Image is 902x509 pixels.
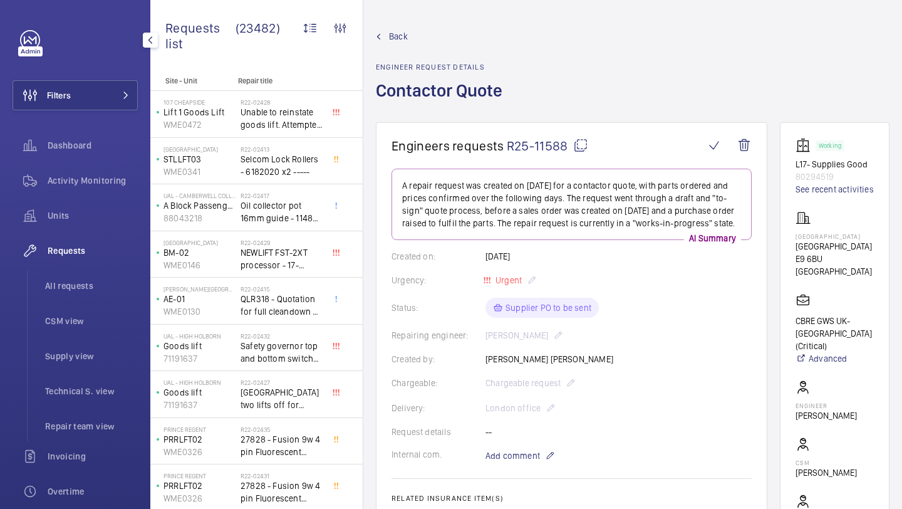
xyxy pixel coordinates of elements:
[163,259,236,271] p: WME0146
[163,285,236,293] p: [PERSON_NAME][GEOGRAPHIC_DATA]
[163,492,236,505] p: WME0326
[163,199,236,212] p: A Block Passenger Lift 2 (B) L/H
[241,199,323,224] span: Oil collector pot 16mm guide - 11482 x2
[796,253,874,278] p: E9 6BU [GEOGRAPHIC_DATA]
[796,352,874,365] a: Advanced
[163,332,236,340] p: UAL - High Holborn
[241,246,323,271] span: NEWLIFT FST-2XT processor - 17-02000003 1021,00 euros x1
[47,89,71,102] span: Filters
[163,386,236,399] p: Goods lift
[796,459,857,466] p: CSM
[796,402,857,409] p: Engineer
[241,106,323,131] span: Unable to reinstate goods lift. Attempted to swap control boards with PL2, no difference. Technic...
[507,138,588,154] span: R25-11588
[376,63,510,71] h2: Engineer request details
[163,399,236,411] p: 71191637
[45,385,138,397] span: Technical S. view
[45,350,138,362] span: Supply view
[163,293,236,305] p: AE-01
[163,340,236,352] p: Goods lift
[241,145,323,153] h2: R22-02413
[163,472,236,480] p: Prince Regent
[48,485,138,498] span: Overtime
[163,379,236,386] p: UAL - High Holborn
[241,293,323,318] span: QLR318 - Quotation for full cleandown of lift and motor room at, Workspace, [PERSON_NAME][GEOGRAP...
[241,472,323,480] h2: R22-02431
[241,192,323,199] h2: R22-02417
[163,239,236,246] p: [GEOGRAPHIC_DATA]
[796,158,874,171] p: L17- Supplies Good
[796,183,874,196] a: See recent activities
[391,494,752,503] h2: Related insurance item(s)
[163,192,236,199] p: UAL - Camberwell College of Arts
[45,280,138,292] span: All requests
[241,239,323,246] h2: R22-02429
[45,420,138,433] span: Repair team view
[796,233,874,240] p: [GEOGRAPHIC_DATA]
[163,426,236,433] p: Prince Regent
[241,426,323,433] h2: R22-02435
[48,209,138,222] span: Units
[163,145,236,153] p: [GEOGRAPHIC_DATA]
[48,450,138,463] span: Invoicing
[241,285,323,293] h2: R22-02415
[796,171,874,183] p: 80294519
[376,79,510,122] h1: Contactor Quote
[684,232,741,244] p: AI Summary
[241,98,323,106] h2: R22-02428
[163,98,236,106] p: 107 Cheapside
[796,138,816,153] img: elevator.svg
[389,30,408,43] span: Back
[796,315,874,352] p: CBRE GWS UK- [GEOGRAPHIC_DATA] (Critical)
[163,246,236,259] p: BM-02
[48,174,138,187] span: Activity Monitoring
[402,179,741,229] p: A repair request was created on [DATE] for a contactor quote, with parts ordered and prices confi...
[163,106,236,118] p: Lift 1 Goods Lift
[241,332,323,340] h2: R22-02432
[796,466,857,479] p: [PERSON_NAME]
[150,76,233,85] p: Site - Unit
[163,433,236,446] p: PRRLFT02
[241,340,323,365] span: Safety governor top and bottom switches not working from an immediate defect. Lift passenger lift...
[163,305,236,318] p: WME0130
[241,153,323,178] span: Selcom Lock Rollers - 6182020 x2 -----
[163,352,236,365] p: 71191637
[796,409,857,422] p: [PERSON_NAME]
[163,212,236,224] p: 88043218
[796,240,874,253] p: [GEOGRAPHIC_DATA]
[163,446,236,458] p: WME0326
[238,76,321,85] p: Repair title
[45,315,138,327] span: CSM view
[163,118,236,131] p: WME0472
[241,379,323,386] h2: R22-02427
[819,144,841,148] p: Working
[163,153,236,165] p: STLLFT03
[163,165,236,178] p: WME0341
[48,244,138,257] span: Requests
[241,480,323,505] span: 27828 - Fusion 9w 4 pin Fluorescent Lamp / Bulb - Used on Prince regent lift No2 car top test con...
[485,449,540,462] span: Add comment
[241,433,323,458] span: 27828 - Fusion 9w 4 pin Fluorescent Lamp / Bulb - Used on Prince regent lift No2 car top test con...
[391,138,504,154] span: Engineers requests
[48,139,138,152] span: Dashboard
[13,80,138,110] button: Filters
[163,480,236,492] p: PRRLFT02
[165,20,236,51] span: Requests list
[241,386,323,411] span: [GEOGRAPHIC_DATA] two lifts off for safety governor rope switches at top and bottom. Immediate de...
